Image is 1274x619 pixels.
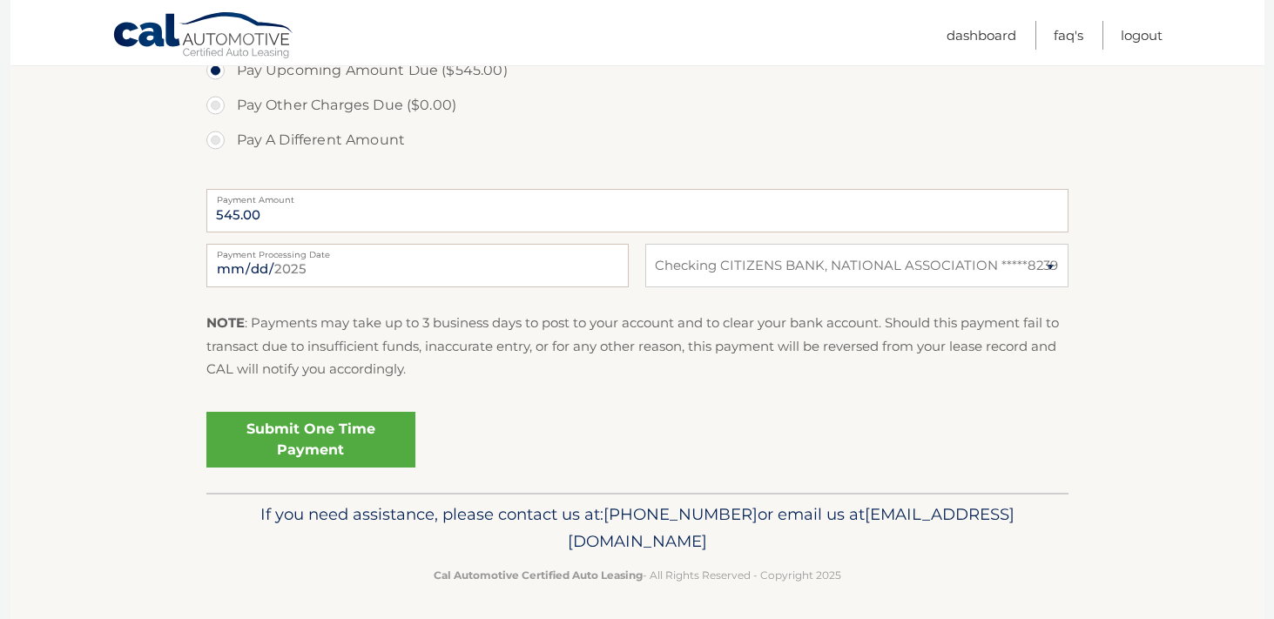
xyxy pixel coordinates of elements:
p: : Payments may take up to 3 business days to post to your account and to clear your bank account.... [206,312,1068,380]
p: - All Rights Reserved - Copyright 2025 [218,566,1057,584]
strong: NOTE [206,314,245,331]
label: Pay A Different Amount [206,123,1068,158]
label: Pay Upcoming Amount Due ($545.00) [206,53,1068,88]
a: Submit One Time Payment [206,412,415,468]
input: Payment Amount [206,189,1068,232]
label: Payment Amount [206,189,1068,203]
p: If you need assistance, please contact us at: or email us at [218,501,1057,556]
a: Cal Automotive [112,11,295,62]
a: Dashboard [947,21,1016,50]
strong: Cal Automotive Certified Auto Leasing [434,569,643,582]
a: Logout [1121,21,1163,50]
input: Payment Date [206,244,629,287]
label: Pay Other Charges Due ($0.00) [206,88,1068,123]
label: Payment Processing Date [206,244,629,258]
span: [PHONE_NUMBER] [603,504,758,524]
a: FAQ's [1054,21,1083,50]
